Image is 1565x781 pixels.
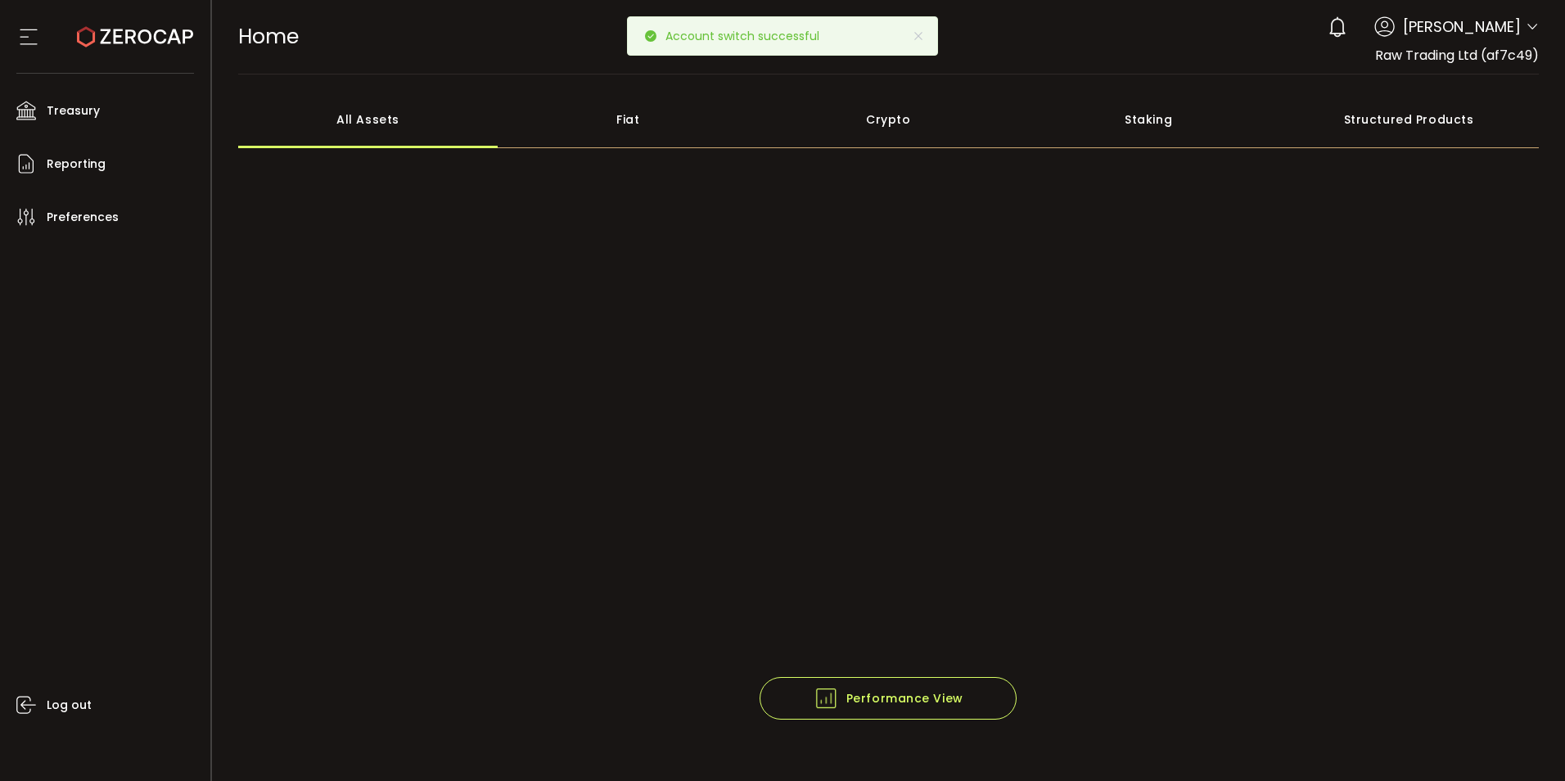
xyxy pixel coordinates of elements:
[1279,91,1539,148] div: Structured Products
[1483,702,1565,781] iframe: Chat Widget
[1375,46,1539,65] span: Raw Trading Ltd (af7c49)
[665,30,832,42] p: Account switch successful
[47,99,100,123] span: Treasury
[238,91,498,148] div: All Assets
[1018,91,1279,148] div: Staking
[498,91,758,148] div: Fiat
[238,22,299,51] span: Home
[47,205,119,229] span: Preferences
[758,91,1018,148] div: Crypto
[1403,16,1521,38] span: [PERSON_NAME]
[814,686,963,711] span: Performance View
[760,677,1017,720] button: Performance View
[47,693,92,717] span: Log out
[47,152,106,176] span: Reporting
